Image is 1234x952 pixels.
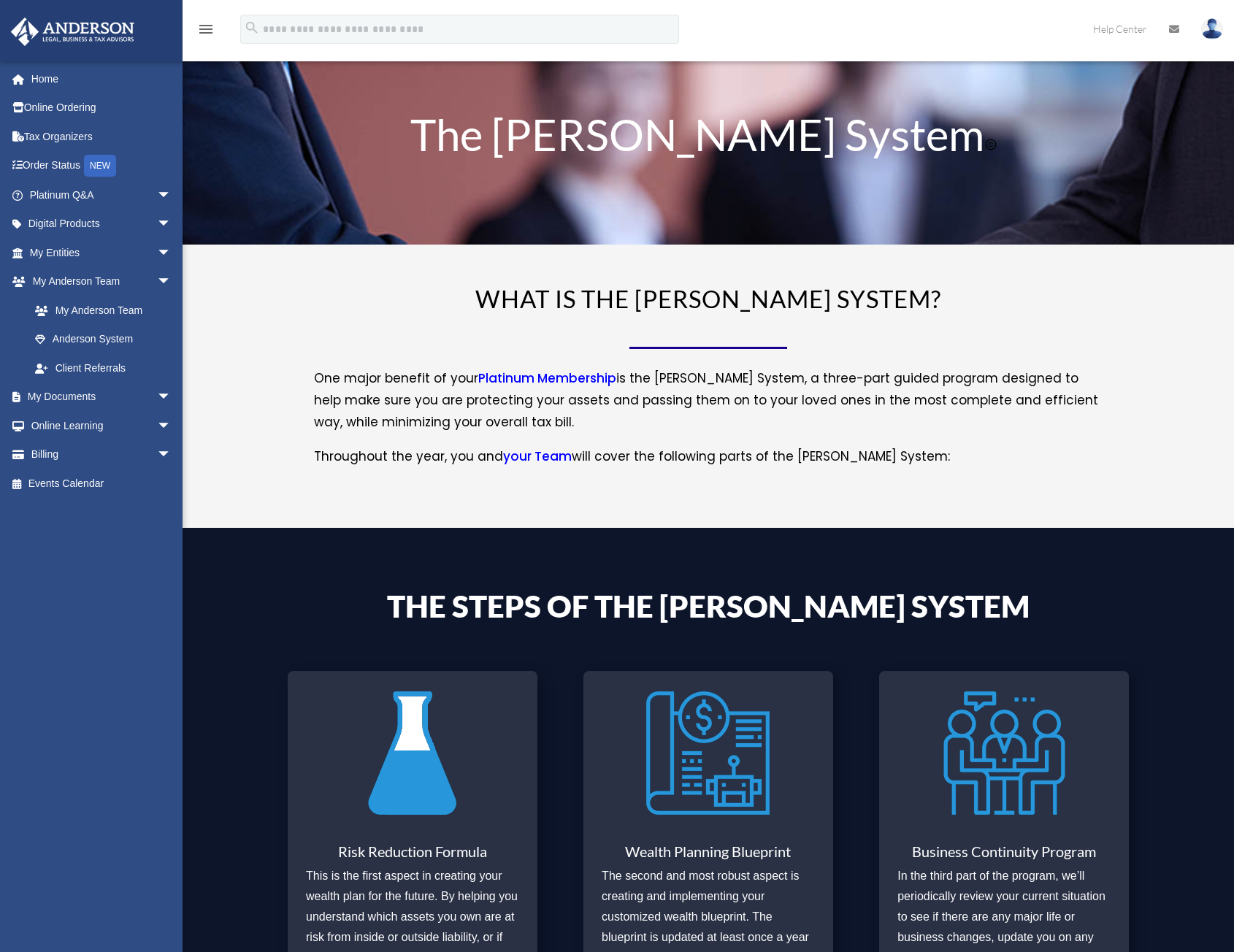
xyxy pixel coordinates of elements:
[10,122,193,151] a: Tax Organizers
[314,591,1103,629] h4: The Steps of the [PERSON_NAME] System
[10,469,193,498] a: Events Calendar
[157,383,186,412] span: arrow_drop_down
[84,155,116,177] div: NEW
[1201,18,1223,39] img: User Pic
[244,20,260,36] i: search
[478,369,616,394] a: Platinum Membership
[197,26,215,38] a: menu
[197,20,215,38] i: menu
[20,325,186,354] a: Anderson System
[10,93,193,123] a: Online Ordering
[943,682,1066,824] img: Business Continuity Program
[503,448,572,472] a: your Team
[157,411,186,441] span: arrow_drop_down
[7,18,139,46] img: Anderson Advisors Platinum Portal
[10,383,193,412] a: My Documentsarrow_drop_down
[314,368,1103,445] p: One major benefit of your is the [PERSON_NAME] System, a three-part guided program designed to he...
[10,267,193,296] a: My Anderson Teamarrow_drop_down
[10,238,193,267] a: My Entitiesarrow_drop_down
[10,151,193,181] a: Order StatusNEW
[10,64,193,93] a: Home
[157,180,186,210] span: arrow_drop_down
[314,112,1103,164] h1: The [PERSON_NAME] System
[157,210,186,239] span: arrow_drop_down
[20,296,193,325] a: My Anderson Team
[157,440,186,470] span: arrow_drop_down
[10,411,193,440] a: Online Learningarrow_drop_down
[897,844,1111,866] h3: Business Continuity Program
[20,353,193,383] a: Client Referrals
[314,446,1103,468] p: Throughout the year, you and will cover the following parts of the [PERSON_NAME] System:
[157,267,186,297] span: arrow_drop_down
[10,180,193,210] a: Platinum Q&Aarrow_drop_down
[10,440,193,469] a: Billingarrow_drop_down
[350,682,474,824] img: Risk Reduction Formula
[475,284,941,313] span: WHAT IS THE [PERSON_NAME] SYSTEM?
[602,844,815,866] h3: Wealth Planning Blueprint
[646,682,770,824] img: Wealth Planning Blueprint
[10,210,193,239] a: Digital Productsarrow_drop_down
[157,238,186,268] span: arrow_drop_down
[306,844,519,866] h3: Risk Reduction Formula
